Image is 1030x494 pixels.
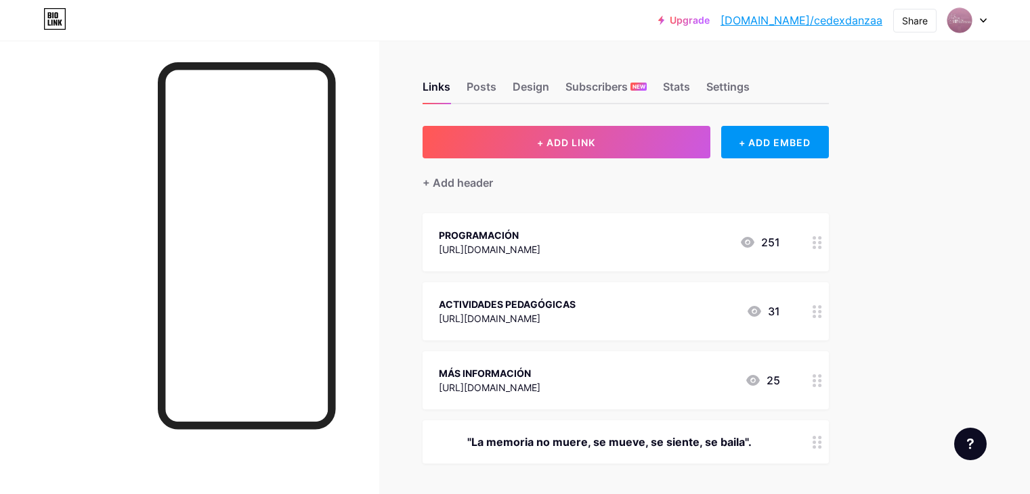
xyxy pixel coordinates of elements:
[423,126,710,158] button: + ADD LINK
[706,78,750,103] div: Settings
[439,380,540,395] div: [URL][DOMAIN_NAME]
[537,137,595,148] span: + ADD LINK
[439,434,780,450] div: "La memoria no muere, se mueve, se siente, se baila".
[439,297,576,311] div: ACTIVIDADES PEDAGÓGICAS
[439,242,540,256] div: [URL][DOMAIN_NAME]
[439,228,540,242] div: PROGRAMACIÓN
[423,78,450,103] div: Links
[746,303,780,319] div: 31
[902,14,928,28] div: Share
[513,78,549,103] div: Design
[947,7,972,33] img: cedexdanzaa
[745,372,780,388] div: 25
[439,366,540,380] div: MÁS INFORMACIÓN
[565,78,647,103] div: Subscribers
[439,311,576,325] div: [URL][DOMAIN_NAME]
[467,78,496,103] div: Posts
[632,83,645,91] span: NEW
[423,175,493,191] div: + Add header
[658,15,710,26] a: Upgrade
[721,12,882,28] a: [DOMAIN_NAME]/cedexdanzaa
[721,126,829,158] div: + ADD EMBED
[739,234,780,250] div: 251
[663,78,690,103] div: Stats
